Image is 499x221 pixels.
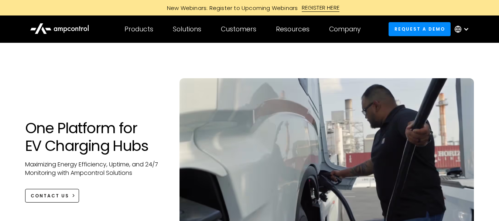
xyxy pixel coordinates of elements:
[329,25,361,33] div: Company
[302,4,340,12] div: REGISTER HERE
[25,119,165,155] h1: One Platform for EV Charging Hubs
[173,25,201,33] div: Solutions
[276,25,310,33] div: Resources
[124,25,153,33] div: Products
[31,193,69,199] div: CONTACT US
[25,189,79,203] a: CONTACT US
[221,25,256,33] div: Customers
[83,4,416,12] a: New Webinars: Register to Upcoming WebinarsREGISTER HERE
[160,4,302,12] div: New Webinars: Register to Upcoming Webinars
[389,22,451,36] a: Request a demo
[25,160,165,177] p: Maximizing Energy Efficiency, Uptime, and 24/7 Monitoring with Ampcontrol Solutions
